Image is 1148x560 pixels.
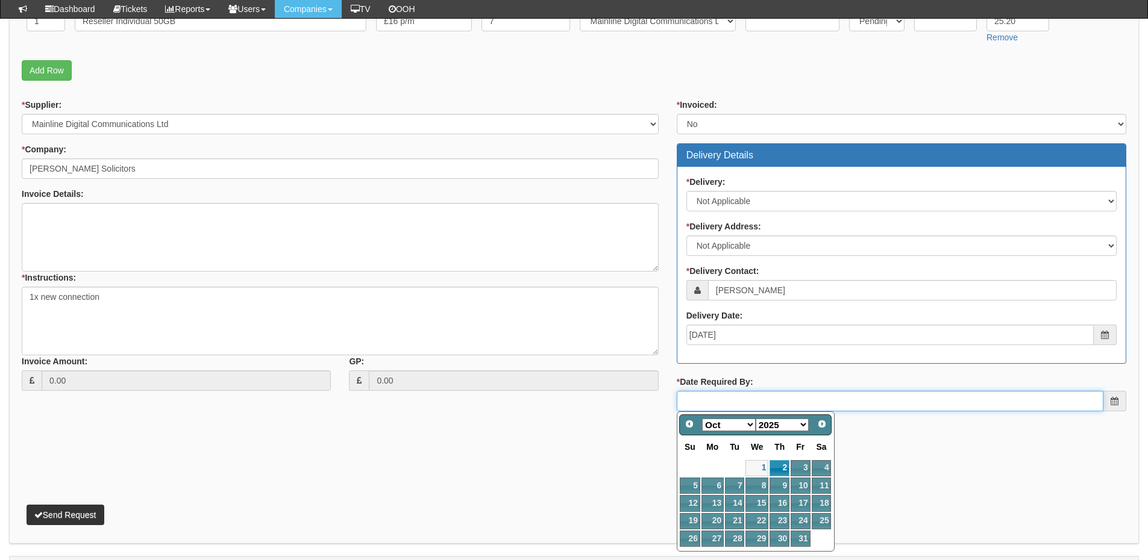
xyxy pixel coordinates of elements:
span: Thursday [774,442,785,452]
label: Delivery Address: [686,220,761,232]
a: 10 [791,478,810,494]
a: 1 [745,460,768,476]
a: 4 [812,460,832,476]
a: 19 [680,513,700,529]
label: Invoiced: [677,99,717,111]
span: Monday [706,442,718,452]
span: Tuesday [730,442,739,452]
span: Saturday [817,442,827,452]
label: Instructions: [22,272,76,284]
a: 8 [745,478,768,494]
a: 17 [791,495,810,511]
a: 18 [812,495,832,511]
a: 29 [745,530,768,547]
a: 30 [770,530,789,547]
a: 11 [812,478,832,494]
a: 13 [701,495,724,511]
label: Date Required By: [677,376,753,388]
a: 25 [812,513,832,529]
span: Friday [796,442,805,452]
label: Delivery Date: [686,310,742,322]
label: Supplier: [22,99,61,111]
label: Invoice Amount: [22,355,87,367]
a: Prev [681,416,698,433]
a: 2 [770,460,789,476]
a: 5 [680,478,700,494]
a: 12 [680,495,700,511]
label: Delivery Contact: [686,265,759,277]
span: Sunday [685,442,695,452]
a: Remove [986,33,1018,42]
span: Wednesday [751,442,764,452]
a: 22 [745,513,768,529]
a: 3 [791,460,810,476]
a: 16 [770,495,789,511]
label: Invoice Details: [22,188,84,200]
a: 20 [701,513,724,529]
a: 9 [770,478,789,494]
label: Company: [22,143,66,155]
a: 23 [770,513,789,529]
a: 15 [745,495,768,511]
label: Delivery: [686,176,726,188]
a: 31 [791,530,810,547]
h3: Delivery Details [686,150,1117,161]
a: 6 [701,478,724,494]
a: 26 [680,530,700,547]
a: Next [814,416,830,433]
a: 24 [791,513,810,529]
a: 28 [725,530,744,547]
button: Send Request [27,505,104,525]
a: 7 [725,478,744,494]
a: 27 [701,530,724,547]
a: 21 [725,513,744,529]
label: GP: [349,355,364,367]
a: 14 [725,495,744,511]
span: Prev [685,419,694,429]
span: Next [817,419,827,429]
a: Add Row [22,60,72,81]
